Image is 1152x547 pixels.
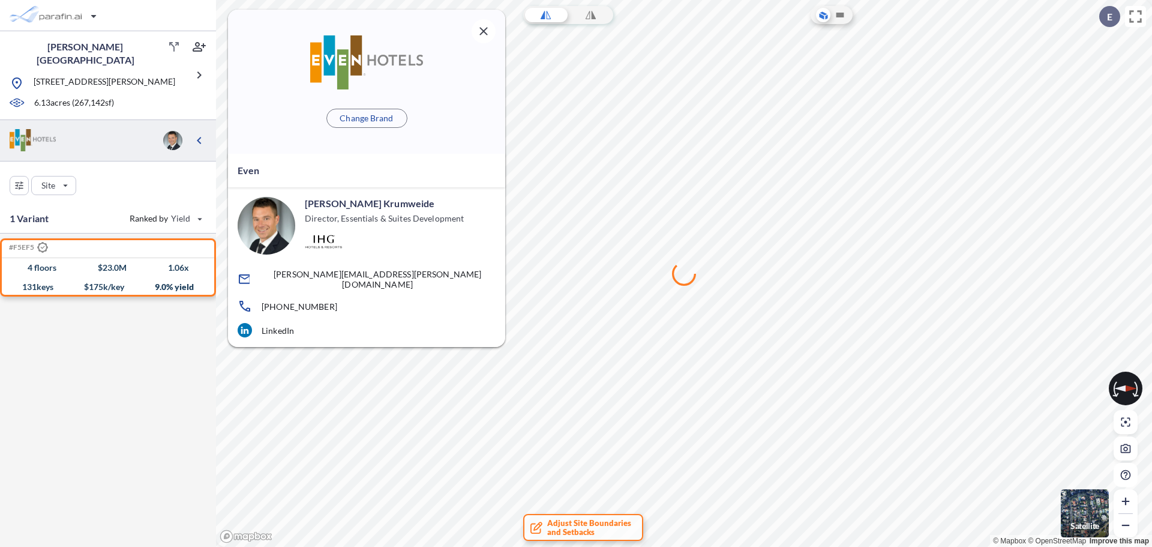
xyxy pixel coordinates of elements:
p: Satellite [1070,521,1099,531]
img: BrandImage [310,35,423,89]
a: Mapbox homepage [220,530,272,543]
button: Adjust Site Boundariesand Setbacks [523,514,643,541]
p: Even [238,163,259,178]
button: Ranked by Yield [120,209,210,228]
p: Site [41,180,55,192]
button: Switcher ImageSatellite [1061,489,1109,537]
a: Improve this map [1090,537,1149,545]
span: Adjust Site Boundaries and Setbacks [547,519,631,537]
p: [STREET_ADDRESS][PERSON_NAME] [34,76,175,91]
span: Yield [171,213,191,225]
button: Change Brand [326,109,407,128]
p: [PERSON_NAME][EMAIL_ADDRESS][PERSON_NAME][DOMAIN_NAME] [259,269,496,289]
a: [PHONE_NUMBER] [238,299,496,313]
a: Mapbox [993,537,1026,545]
img: user logo [163,131,182,150]
img: BrandImage [10,129,56,151]
button: Aerial View [816,8,830,22]
img: Switcher Image [1061,489,1109,537]
a: [PERSON_NAME][EMAIL_ADDRESS][PERSON_NAME][DOMAIN_NAME] [238,269,496,289]
p: [PERSON_NAME] Krumweide [305,197,434,210]
h5: #F5EF5 [7,243,48,253]
a: OpenStreetMap [1028,537,1086,545]
a: LinkedIn [238,323,496,337]
p: Director, Essentials & Suites Development [305,213,464,225]
p: Change Brand [340,112,393,124]
p: [PERSON_NAME][GEOGRAPHIC_DATA] [10,40,161,67]
button: Site Plan [833,8,847,22]
button: Site [31,176,76,195]
p: LinkedIn [262,325,294,336]
img: Logo [305,234,343,249]
p: 6.13 acres ( 267,142 sf) [34,97,114,110]
img: user logo [238,197,295,255]
p: [PHONE_NUMBER] [262,301,337,312]
p: 1 Variant [10,211,49,226]
p: E [1107,11,1112,22]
